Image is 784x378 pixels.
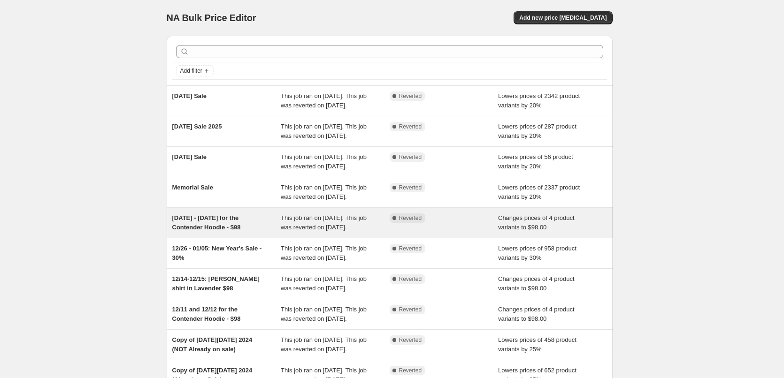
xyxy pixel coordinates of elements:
span: Reverted [399,275,422,283]
span: This job ran on [DATE]. This job was reverted on [DATE]. [281,245,367,261]
span: [DATE] - [DATE] for the Contender Hoodie - $98 [172,214,241,231]
span: Changes prices of 4 product variants to $98.00 [498,306,575,322]
span: Reverted [399,214,422,222]
span: This job ran on [DATE]. This job was reverted on [DATE]. [281,92,367,109]
span: Add new price [MEDICAL_DATA] [519,14,607,22]
span: Add filter [180,67,202,75]
span: [DATE] Sale 2025 [172,123,222,130]
span: 12/14-12/15: [PERSON_NAME] shirt in Lavender $98 [172,275,260,292]
span: Reverted [399,306,422,313]
span: This job ran on [DATE]. This job was reverted on [DATE]. [281,153,367,170]
span: Lowers prices of 56 product variants by 20% [498,153,573,170]
span: Reverted [399,123,422,130]
span: Changes prices of 4 product variants to $98.00 [498,275,575,292]
span: Reverted [399,245,422,252]
span: Reverted [399,92,422,100]
span: [DATE] Sale [172,92,207,99]
span: Copy of [DATE][DATE] 2024 (NOT Already on sale) [172,336,253,353]
span: This job ran on [DATE]. This job was reverted on [DATE]. [281,214,367,231]
span: This job ran on [DATE]. This job was reverted on [DATE]. [281,275,367,292]
span: [DATE] Sale [172,153,207,160]
span: Changes prices of 4 product variants to $98.00 [498,214,575,231]
span: Reverted [399,336,422,344]
span: 12/11 and 12/12 for the Contender Hoodie - $98 [172,306,241,322]
span: 12/26 - 01/05: New Year's Sale - 30% [172,245,262,261]
span: This job ran on [DATE]. This job was reverted on [DATE]. [281,184,367,200]
span: Reverted [399,184,422,191]
span: Lowers prices of 287 product variants by 20% [498,123,576,139]
button: Add new price [MEDICAL_DATA] [514,11,612,24]
span: This job ran on [DATE]. This job was reverted on [DATE]. [281,336,367,353]
span: Reverted [399,367,422,374]
span: This job ran on [DATE]. This job was reverted on [DATE]. [281,123,367,139]
span: Lowers prices of 958 product variants by 30% [498,245,576,261]
span: NA Bulk Price Editor [167,13,256,23]
span: Lowers prices of 2337 product variants by 20% [498,184,580,200]
span: Lowers prices of 458 product variants by 25% [498,336,576,353]
span: Memorial Sale [172,184,213,191]
span: Reverted [399,153,422,161]
span: This job ran on [DATE]. This job was reverted on [DATE]. [281,306,367,322]
span: Lowers prices of 2342 product variants by 20% [498,92,580,109]
button: Add filter [176,65,214,76]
